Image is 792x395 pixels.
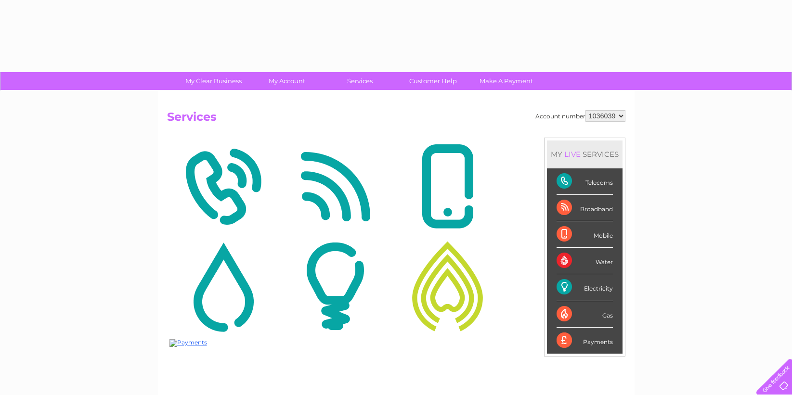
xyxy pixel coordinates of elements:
[393,72,473,90] a: Customer Help
[557,328,613,354] div: Payments
[557,168,613,195] div: Telecoms
[247,72,326,90] a: My Account
[557,301,613,328] div: Gas
[167,110,625,128] h2: Services
[169,140,277,233] img: Telecoms
[282,240,389,333] img: Electricity
[394,140,501,233] img: Mobile
[557,221,613,248] div: Mobile
[557,248,613,274] div: Water
[169,240,277,333] img: Water
[547,140,623,168] div: MY SERVICES
[169,339,207,347] img: Payments
[535,110,625,122] div: Account number
[282,140,389,233] img: Broadband
[557,274,613,301] div: Electricity
[557,195,613,221] div: Broadband
[394,240,501,333] img: Gas
[467,72,546,90] a: Make A Payment
[562,150,583,159] div: LIVE
[320,72,400,90] a: Services
[174,72,253,90] a: My Clear Business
